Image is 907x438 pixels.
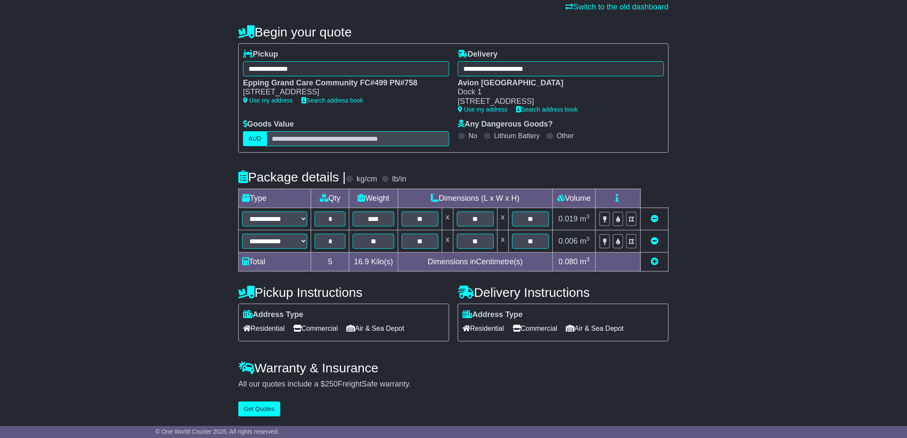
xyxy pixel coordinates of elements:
[243,97,293,104] a: Use my address
[458,79,655,88] div: Avion [GEOGRAPHIC_DATA]
[392,175,406,184] label: lb/in
[497,230,508,253] td: x
[243,79,441,88] div: Epping Grand Care Community FC#499 PN#758
[442,208,453,230] td: x
[586,236,590,242] sup: 3
[238,380,669,389] div: All our quotes include a $ FreightSafe warranty.
[238,285,449,299] h4: Pickup Instructions
[347,322,405,335] span: Air & Sea Depot
[559,237,578,245] span: 0.006
[651,214,658,223] a: Remove this item
[566,322,624,335] span: Air & Sea Depot
[349,189,398,208] td: Weight
[239,189,311,208] td: Type
[497,208,508,230] td: x
[398,253,553,272] td: Dimensions in Centimetre(s)
[357,175,377,184] label: kg/cm
[243,310,303,320] label: Address Type
[458,120,553,129] label: Any Dangerous Goods?
[311,253,349,272] td: 5
[469,132,477,140] label: No
[651,257,658,266] a: Add new item
[243,120,294,129] label: Goods Value
[559,257,578,266] span: 0.080
[458,106,508,113] a: Use my address
[458,285,669,299] h4: Delivery Instructions
[586,213,590,220] sup: 3
[238,25,669,39] h4: Begin your quote
[458,97,655,106] div: [STREET_ADDRESS]
[156,428,279,435] span: © One World Courier 2025. All rights reserved.
[243,131,267,146] label: AUD
[238,402,280,417] button: Get Quotes
[458,88,655,97] div: Dock 1
[566,3,669,11] a: Switch to the old dashboard
[580,257,590,266] span: m
[243,88,441,97] div: [STREET_ADDRESS]
[325,380,338,388] span: 250
[580,237,590,245] span: m
[243,50,278,59] label: Pickup
[349,253,398,272] td: Kilo(s)
[239,253,311,272] td: Total
[463,310,523,320] label: Address Type
[398,189,553,208] td: Dimensions (L x W x H)
[293,322,338,335] span: Commercial
[354,257,369,266] span: 16.9
[463,322,504,335] span: Residential
[494,132,540,140] label: Lithium Battery
[442,230,453,253] td: x
[580,214,590,223] span: m
[243,322,285,335] span: Residential
[559,214,578,223] span: 0.019
[557,132,574,140] label: Other
[238,170,346,184] h4: Package details |
[516,106,578,113] a: Search address book
[586,256,590,263] sup: 3
[238,361,669,375] h4: Warranty & Insurance
[651,237,658,245] a: Remove this item
[513,322,557,335] span: Commercial
[301,97,363,104] a: Search address book
[553,189,595,208] td: Volume
[311,189,349,208] td: Qty
[458,50,498,59] label: Delivery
